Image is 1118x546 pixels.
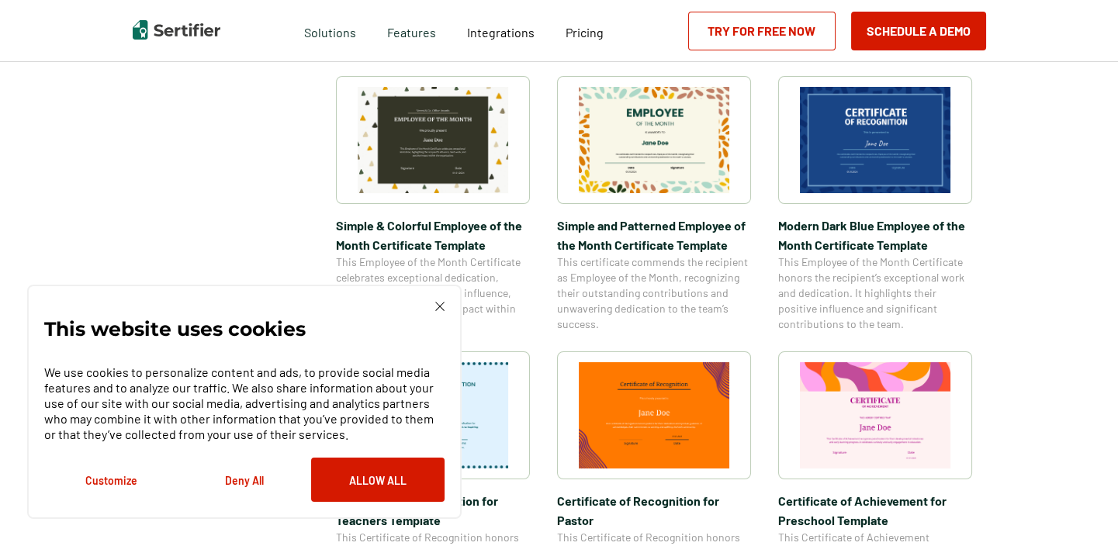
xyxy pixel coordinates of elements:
span: Modern Dark Blue Employee of the Month Certificate Template [778,216,972,254]
span: This Employee of the Month Certificate honors the recipient’s exceptional work and dedication. It... [778,254,972,332]
span: Simple & Colorful Employee of the Month Certificate Template [336,216,530,254]
span: Certificate of Recognition for Pastor [557,491,751,530]
span: Features [387,21,436,40]
span: Pricing [566,25,604,40]
button: Deny All [178,458,311,502]
p: We use cookies to personalize content and ads, to provide social media features and to analyze ou... [44,365,445,442]
img: Cookie Popup Close [435,302,445,311]
span: This certificate commends the recipient as Employee of the Month, recognizing their outstanding c... [557,254,751,332]
img: Certificate of Recognition for Pastor [579,362,729,468]
p: This website uses cookies [44,321,306,337]
img: Simple & Colorful Employee of the Month Certificate Template [358,87,508,193]
a: Integrations [467,21,535,40]
a: Simple & Colorful Employee of the Month Certificate TemplateSimple & Colorful Employee of the Mon... [336,76,530,332]
a: Simple and Patterned Employee of the Month Certificate TemplateSimple and Patterned Employee of t... [557,76,751,332]
span: Integrations [467,25,535,40]
img: Certificate of Achievement for Preschool Template [800,362,950,468]
button: Allow All [311,458,445,502]
img: Sertifier | Digital Credentialing Platform [133,20,220,40]
a: Try for Free Now [688,12,836,50]
button: Customize [44,458,178,502]
span: Simple and Patterned Employee of the Month Certificate Template [557,216,751,254]
span: Certificate of Achievement for Preschool Template [778,491,972,530]
button: Schedule a Demo [851,12,986,50]
img: Simple and Patterned Employee of the Month Certificate Template [579,87,729,193]
span: This Employee of the Month Certificate celebrates exceptional dedication, highlighting the recipi... [336,254,530,332]
iframe: Chat Widget [1040,472,1118,546]
a: Pricing [566,21,604,40]
a: Modern Dark Blue Employee of the Month Certificate TemplateModern Dark Blue Employee of the Month... [778,76,972,332]
img: Modern Dark Blue Employee of the Month Certificate Template [800,87,950,193]
span: Solutions [304,21,356,40]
